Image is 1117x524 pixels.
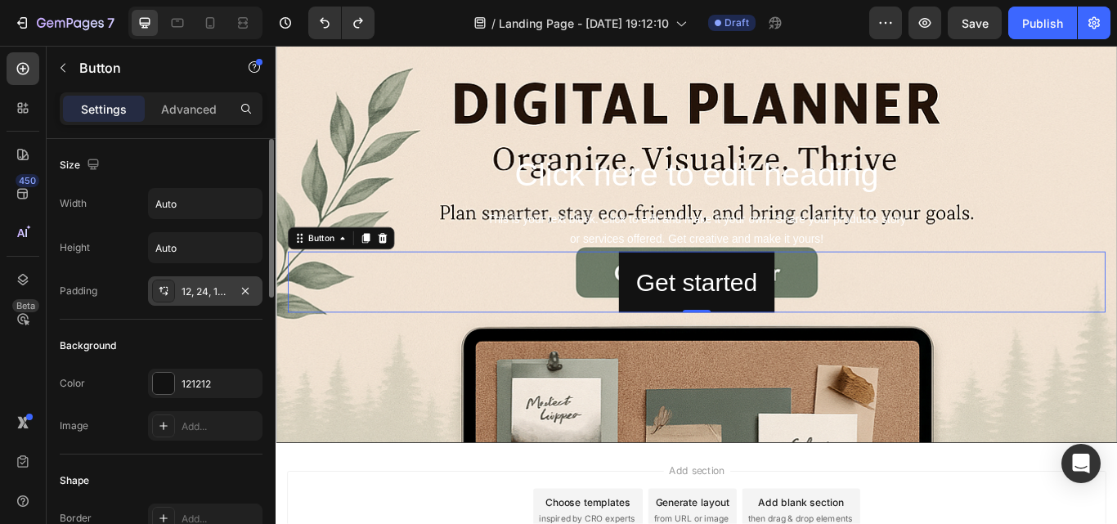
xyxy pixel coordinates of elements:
div: Image [60,419,88,433]
button: Get started [400,240,581,311]
div: This is your text block. Click to edit and make it your own. Share your product's story or servic... [14,190,967,241]
div: Width [60,196,87,211]
div: Beta [12,299,39,312]
div: Padding [60,284,97,298]
div: Add... [182,419,258,434]
div: Publish [1022,15,1063,32]
div: Height [60,240,90,255]
div: 12, 24, 12, 24 [182,284,229,299]
button: Publish [1008,7,1077,39]
div: 121212 [182,377,258,392]
div: 450 [16,174,39,187]
div: Background [60,338,116,353]
span: Add section [452,487,530,504]
div: Get started [419,250,561,302]
div: Color [60,376,85,391]
p: Advanced [161,101,217,118]
div: Button [34,217,71,232]
p: Button [79,58,218,78]
span: Draft [724,16,749,30]
input: Auto [149,189,262,218]
span: / [491,15,496,32]
button: 7 [7,7,122,39]
div: Undo/Redo [308,7,375,39]
input: Auto [149,233,262,262]
iframe: Design area [276,46,1117,524]
p: 7 [107,13,114,33]
span: Landing Page - [DATE] 19:12:10 [499,15,669,32]
button: Save [948,7,1002,39]
p: Settings [81,101,127,118]
h2: Click here to edit heading [14,125,967,177]
div: Shape [60,473,89,488]
div: Size [60,155,103,177]
span: Save [962,16,989,30]
div: Open Intercom Messenger [1061,444,1101,483]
